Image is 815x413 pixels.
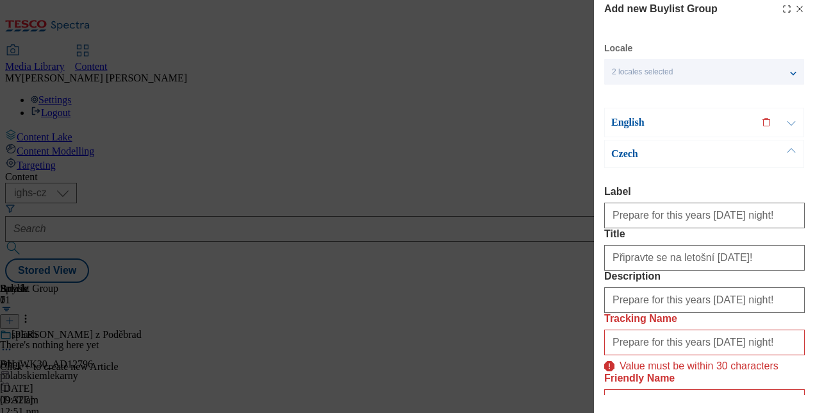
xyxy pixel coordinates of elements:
button: 2 locales selected [604,59,804,85]
label: Description [604,271,805,282]
input: Enter Label [604,203,805,228]
p: Value must be within 30 characters [620,355,778,373]
span: 2 locales selected [612,67,673,77]
label: Title [604,228,805,240]
label: Label [604,186,805,198]
label: Tracking Name [604,313,805,324]
p: Czech [611,147,746,160]
label: Locale [604,45,632,52]
input: Enter Title [604,245,805,271]
p: English [611,116,746,129]
label: Friendly Name [604,373,805,384]
h4: Add new Buylist Group [604,1,718,17]
input: Enter Tracking Name [604,330,805,355]
input: Enter Description [604,287,805,313]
